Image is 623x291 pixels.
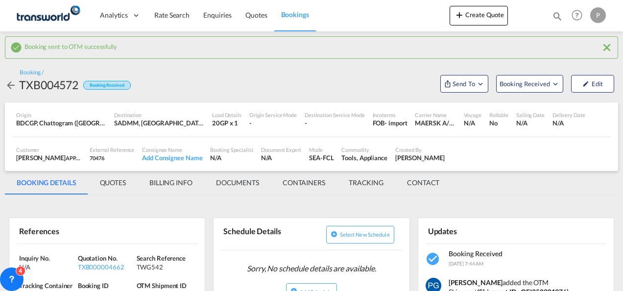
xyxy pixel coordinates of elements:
[203,11,232,19] span: Enquiries
[10,42,22,53] md-icon: icon-checkbox-marked-circle
[569,7,590,24] div: Help
[137,282,187,290] span: OTM Shipment ID
[582,80,589,87] md-icon: icon-pencil
[395,146,445,153] div: Created By
[590,7,606,23] div: P
[66,154,104,162] span: APPAREL FZCO
[114,111,204,119] div: Destination
[450,6,508,25] button: icon-plus 400-fgCreate Quote
[449,249,503,258] span: Booking Received
[137,254,186,262] span: Search Reference
[16,153,82,162] div: [PERSON_NAME]
[395,171,451,194] md-tab-item: CONTACT
[552,11,563,25] div: icon-magnify
[210,146,253,153] div: Booking Specialist
[449,261,484,267] span: [DATE] 7:44 AM
[142,153,202,162] div: Add Consignee Name
[245,11,267,19] span: Quotes
[5,171,88,194] md-tab-item: BOOKING DETAILS
[415,111,456,119] div: Carrier Name
[384,119,407,127] div: - import
[78,254,118,262] span: Quotation No.
[261,146,302,153] div: Document Expert
[249,111,297,119] div: Origin Service Mode
[426,251,441,267] md-icon: icon-checkbox-marked-circle
[83,81,130,90] div: Booking Received
[373,111,407,119] div: Incoterms
[19,282,72,290] span: Tracking Container
[249,119,297,127] div: -
[19,263,75,271] div: N/A
[17,222,105,239] div: References
[601,42,613,53] md-icon: icon-close
[340,231,390,238] span: Select new schedule
[261,153,302,162] div: N/A
[569,7,585,24] span: Help
[243,259,380,278] span: Sorry, No schedule details are available.
[281,10,309,19] span: Bookings
[489,111,508,119] div: Rollable
[454,9,465,21] md-icon: icon-plus 400-fg
[552,111,585,119] div: Delivery Date
[90,155,104,161] span: 70476
[464,119,481,127] div: N/A
[212,111,241,119] div: Load Details
[516,111,545,119] div: Sailing Date
[5,77,19,93] div: icon-arrow-left
[78,282,109,290] span: Booking ID
[5,171,451,194] md-pagination-wrapper: Use the left and right arrow keys to navigate between tabs
[309,153,334,162] div: SEA-FCL
[16,146,82,153] div: Customer
[142,146,202,153] div: Consignee Name
[516,119,545,127] div: N/A
[212,119,241,127] div: 20GP x 1
[500,79,551,89] span: Booking Received
[16,111,106,119] div: Origin
[326,226,394,243] button: icon-plus-circleSelect new schedule
[78,263,134,271] div: TXB000004662
[19,254,50,262] span: Inquiry No.
[449,278,503,287] strong: [PERSON_NAME]
[210,153,253,162] div: N/A
[305,119,365,127] div: -
[331,231,337,238] md-icon: icon-plus-circle
[305,111,365,119] div: Destination Service Mode
[204,171,271,194] md-tab-item: DOCUMENTS
[552,11,563,22] md-icon: icon-magnify
[90,146,134,153] div: External Reference
[341,146,387,153] div: Commodity
[440,75,488,93] button: Open demo menu
[309,146,334,153] div: Mode
[271,171,337,194] md-tab-item: CONTAINERS
[114,119,204,127] div: SADMM, Ad Dammam, Saudi Arabia, Middle East, Middle East
[100,10,128,20] span: Analytics
[337,171,395,194] md-tab-item: TRACKING
[24,40,117,50] span: Booking sent to OTM successfully
[426,222,514,239] div: Updates
[552,119,585,127] div: N/A
[20,69,44,77] div: Booking /
[15,4,81,26] img: f753ae806dec11f0841701cdfdf085c0.png
[373,119,385,127] div: FOB
[19,77,78,93] div: TXB004572
[16,119,106,127] div: BDCGP, Chattogram (Chittagong), Bangladesh, Indian Subcontinent, Asia Pacific
[395,153,445,162] div: Pradhesh Gautham
[341,153,387,162] div: Tools, Appliance
[88,171,138,194] md-tab-item: QUOTES
[221,222,310,246] div: Schedule Details
[138,171,204,194] md-tab-item: BILLING INFO
[496,75,563,93] button: Open demo menu
[452,79,476,89] span: Send To
[154,11,190,19] span: Rate Search
[489,119,508,127] div: No
[415,119,456,127] div: MAERSK A/S / TDWC-DUBAI
[464,111,481,119] div: Voyage
[5,79,17,91] md-icon: icon-arrow-left
[571,75,614,93] button: icon-pencilEdit
[137,263,193,271] div: TWG542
